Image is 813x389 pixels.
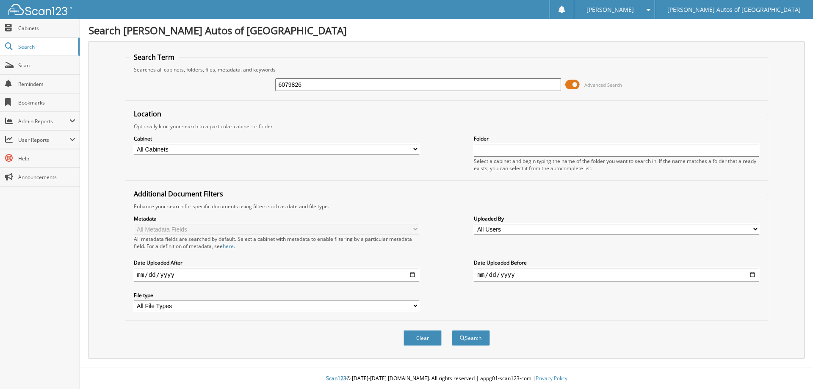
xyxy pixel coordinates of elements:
div: All metadata fields are searched by default. Select a cabinet with metadata to enable filtering b... [134,235,419,250]
div: Searches all cabinets, folders, files, metadata, and keywords [130,66,764,73]
img: scan123-logo-white.svg [8,4,72,15]
span: User Reports [18,136,69,143]
legend: Location [130,109,166,119]
button: Search [452,330,490,346]
span: Scan123 [326,375,346,382]
legend: Additional Document Filters [130,189,227,199]
span: Bookmarks [18,99,75,106]
label: Date Uploaded Before [474,259,759,266]
a: here [223,243,234,250]
div: Optionally limit your search to a particular cabinet or folder [130,123,764,130]
label: Cabinet [134,135,419,142]
button: Clear [404,330,442,346]
label: Metadata [134,215,419,222]
a: Privacy Policy [536,375,567,382]
label: Folder [474,135,759,142]
span: Cabinets [18,25,75,32]
iframe: Chat Widget [771,348,813,389]
span: Scan [18,62,75,69]
h1: Search [PERSON_NAME] Autos of [GEOGRAPHIC_DATA] [88,23,805,37]
div: © [DATE]-[DATE] [DOMAIN_NAME]. All rights reserved | appg01-scan123-com | [80,368,813,389]
span: Search [18,43,74,50]
label: Uploaded By [474,215,759,222]
input: start [134,268,419,281]
div: Enhance your search for specific documents using filters such as date and file type. [130,203,764,210]
legend: Search Term [130,52,179,62]
span: Help [18,155,75,162]
span: [PERSON_NAME] [586,7,634,12]
span: Advanced Search [584,82,622,88]
div: Select a cabinet and begin typing the name of the folder you want to search in. If the name match... [474,157,759,172]
label: Date Uploaded After [134,259,419,266]
span: Reminders [18,80,75,88]
span: Admin Reports [18,118,69,125]
span: [PERSON_NAME] Autos of [GEOGRAPHIC_DATA] [667,7,801,12]
label: File type [134,292,419,299]
input: end [474,268,759,281]
span: Announcements [18,174,75,181]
